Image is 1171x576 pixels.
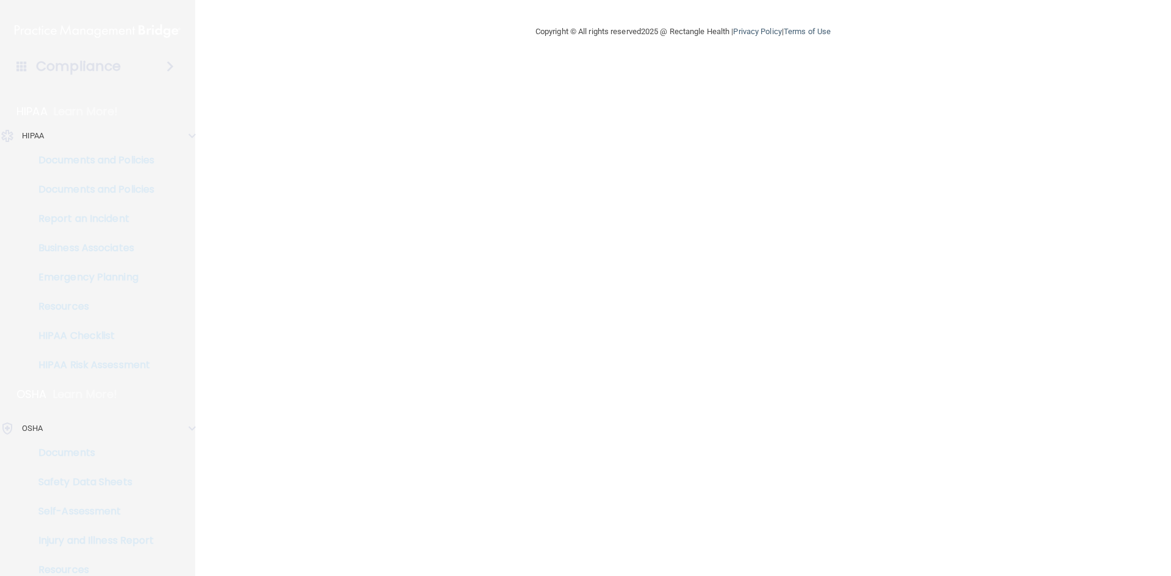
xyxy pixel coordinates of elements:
[8,183,174,196] p: Documents and Policies
[8,154,174,166] p: Documents and Policies
[22,129,45,143] p: HIPAA
[733,27,781,36] a: Privacy Policy
[16,387,47,402] p: OSHA
[8,242,174,254] p: Business Associates
[54,104,118,119] p: Learn More!
[8,505,174,517] p: Self-Assessment
[36,58,121,75] h4: Compliance
[8,271,174,283] p: Emergency Planning
[15,19,181,43] img: PMB logo
[8,476,174,488] p: Safety Data Sheets
[8,447,174,459] p: Documents
[53,387,118,402] p: Learn More!
[8,535,174,547] p: Injury and Illness Report
[22,421,43,436] p: OSHA
[8,330,174,342] p: HIPAA Checklist
[784,27,831,36] a: Terms of Use
[8,213,174,225] p: Report an Incident
[8,300,174,313] p: Resources
[8,564,174,576] p: Resources
[16,104,48,119] p: HIPAA
[8,359,174,371] p: HIPAA Risk Assessment
[460,12,906,51] div: Copyright © All rights reserved 2025 @ Rectangle Health | |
